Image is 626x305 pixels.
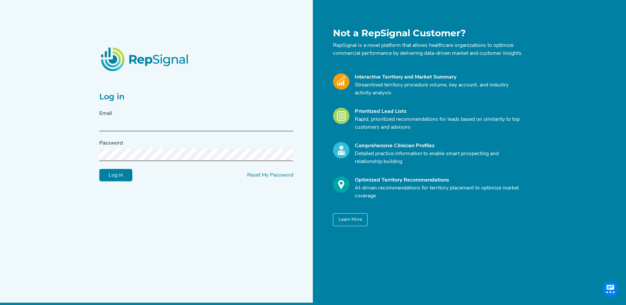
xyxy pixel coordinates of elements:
[355,73,523,81] div: Interactive Territory and Market Summary
[333,28,523,39] h1: Not a RepSignal Customer?
[247,173,293,178] a: Reset My Password
[355,116,523,131] p: Rapid, prioritized recommendations for leads based on similarity to top customers and advisors
[99,110,112,118] label: Email
[355,81,523,97] p: Streamlined territory procedure volume, key account, and industry activity analysis
[355,184,523,200] p: AI-driven recommendations for territory placement to optimize market coverage
[355,176,523,184] div: Optimized Territory Recommendations
[355,150,523,166] p: Detailed practice information to enable smart prospecting and relationship building
[333,108,349,124] img: Leads_Icon.28e8c528.svg
[333,142,349,158] img: Profile_Icon.739e2aba.svg
[355,142,523,150] div: Comprehensive Clinician Profiles
[333,73,349,90] img: Market_Icon.a700a4ad.svg
[99,169,132,182] input: Log in
[99,92,293,102] h2: Log in
[333,213,368,226] button: Learn More
[333,42,523,57] p: RepSignal is a novel platform that allows healthcare organizations to optimize commercial perform...
[333,176,349,193] img: Optimize_Icon.261f85db.svg
[355,108,523,116] div: Prioritized Lead Lists
[93,39,198,79] img: RepSignalLogo.20539ed3.png
[99,139,123,147] label: Password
